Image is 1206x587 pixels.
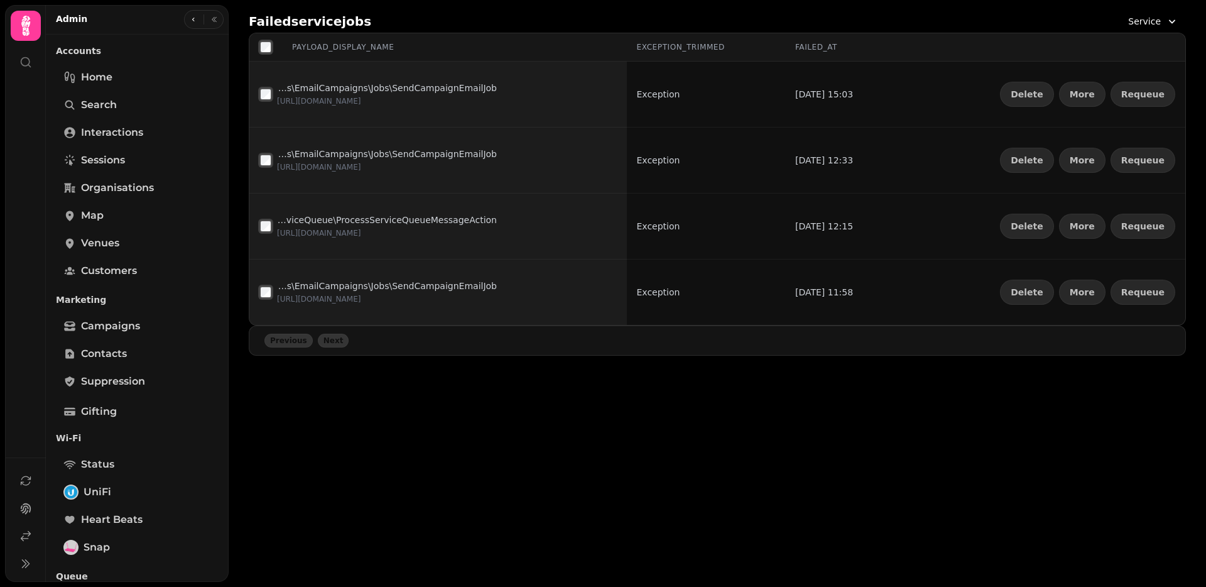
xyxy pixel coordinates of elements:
p: App\Actions\ServiceQueue\ProcessServiceQueueMessageAction [277,214,497,226]
button: Requeue [1111,280,1175,305]
div: [DATE] 11:58 [795,286,889,299]
span: Gifting [81,404,117,419]
span: Delete [1011,90,1043,99]
span: Status [81,457,114,472]
span: [URL][DOMAIN_NAME] [277,97,361,106]
a: Map [56,203,219,228]
span: More [1070,156,1095,165]
a: Organisations [56,175,219,200]
span: Map [81,208,104,223]
button: Delete [1000,280,1054,305]
span: Venues [81,236,119,251]
span: Customers [81,263,137,278]
span: Heart beats [81,512,143,527]
a: Home [56,65,219,90]
button: More [1059,214,1105,239]
span: More [1070,288,1095,297]
div: [DATE] 12:15 [795,220,889,233]
button: back [264,334,313,348]
button: Delete [1000,214,1054,239]
button: Service [1121,10,1186,33]
span: Requeue [1121,288,1165,297]
span: Delete [1011,156,1043,165]
span: [URL][DOMAIN_NAME] [277,295,361,304]
span: Search [81,97,117,112]
span: Suppression [81,374,145,389]
span: [URL][DOMAIN_NAME] [277,229,361,238]
a: Contacts [56,341,219,366]
img: Snap [65,541,77,554]
span: Sessions [81,153,125,168]
div: exception_trimmed [637,42,775,52]
a: Gifting [56,399,219,424]
p: App\Packages\EmailCampaigns\Jobs\SendCampaignEmailJob [277,280,497,292]
button: More [1059,82,1105,107]
button: Requeue [1111,214,1175,239]
span: UniFi [84,485,111,500]
a: Heart beats [56,507,219,532]
p: Accounts [56,40,219,62]
span: Contacts [81,346,127,361]
span: Service [1128,15,1161,28]
span: Requeue [1121,156,1165,165]
button: More [1059,148,1105,173]
div: [DATE] 12:33 [795,154,889,167]
a: UniFiUniFi [56,480,219,505]
p: App\Packages\EmailCampaigns\Jobs\SendCampaignEmailJob [277,148,497,160]
a: Sessions [56,148,219,173]
a: Status [56,452,219,477]
span: Organisations [81,180,154,195]
button: Delete [1000,82,1054,107]
span: Delete [1011,288,1043,297]
p: payload_display_name [292,42,394,52]
div: Exception [637,88,680,101]
span: Interactions [81,125,143,140]
div: Exception [637,286,680,299]
span: Snap [84,540,110,555]
span: Home [81,70,112,85]
img: UniFi [65,486,77,498]
button: next [318,334,349,348]
span: Next [323,337,344,344]
a: Interactions [56,120,219,145]
span: More [1070,90,1095,99]
button: Requeue [1111,82,1175,107]
span: [URL][DOMAIN_NAME] [277,163,361,172]
p: App\Packages\EmailCampaigns\Jobs\SendCampaignEmailJob [277,82,497,94]
span: Previous [270,337,307,344]
button: More [1059,280,1105,305]
button: Delete [1000,148,1054,173]
p: Marketing [56,288,219,311]
div: failed_at [795,42,889,52]
span: Requeue [1121,222,1165,231]
span: More [1070,222,1095,231]
button: Requeue [1111,148,1175,173]
a: Suppression [56,369,219,394]
a: Search [56,92,219,118]
nav: Pagination [249,326,1186,356]
h2: Admin [56,13,87,25]
a: Campaigns [56,314,219,339]
a: Venues [56,231,219,256]
a: Customers [56,258,219,283]
a: SnapSnap [56,535,219,560]
span: Campaigns [81,319,140,334]
div: Exception [637,154,680,167]
span: Delete [1011,222,1043,231]
span: Requeue [1121,90,1165,99]
h2: Failed service jobs [249,13,371,30]
div: [DATE] 15:03 [795,88,889,101]
p: Wi-Fi [56,427,219,449]
div: Exception [637,220,680,233]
